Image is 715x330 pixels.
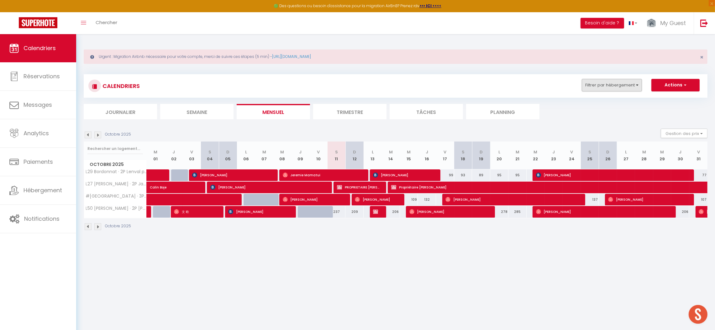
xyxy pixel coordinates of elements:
div: Ouvrir le chat [689,305,707,324]
a: Chercher [91,12,122,34]
div: 99 [436,169,454,181]
th: 30 [671,142,689,169]
th: 09 [291,142,309,169]
div: 107 [689,194,707,205]
abbr: L [625,149,627,155]
input: Rechercher un logement... [87,143,143,154]
th: 31 [689,142,707,169]
abbr: V [570,149,573,155]
button: Filtrer par hébergement [582,79,642,91]
abbr: M [262,149,266,155]
abbr: D [353,149,356,155]
th: 17 [436,142,454,169]
span: Passage [PERSON_NAME] [373,206,379,218]
th: 05 [219,142,237,169]
li: Tâches [390,104,463,119]
abbr: V [317,149,320,155]
th: 28 [635,142,653,169]
abbr: S [208,149,211,155]
th: 20 [490,142,508,169]
span: Analytics [24,129,49,137]
abbr: D [480,149,483,155]
th: 11 [328,142,346,169]
abbr: J [426,149,428,155]
abbr: J [552,149,555,155]
div: 132 [418,194,436,205]
span: [PERSON_NAME] [355,193,397,205]
abbr: M [660,149,664,155]
div: 206 [382,206,400,218]
th: 22 [527,142,545,169]
th: 26 [599,142,617,169]
div: 95 [508,169,527,181]
div: 109 [400,194,418,205]
span: Notifications [24,215,60,223]
li: Journalier [84,104,157,119]
img: ... [647,18,656,29]
abbr: D [226,149,229,155]
li: Trimestre [313,104,386,119]
abbr: M [642,149,646,155]
span: Réservations [24,72,60,80]
span: Calin Boje [150,178,193,190]
span: My Guest [660,19,686,27]
a: Calin Boje [147,182,165,193]
img: logout [700,19,708,27]
th: 10 [309,142,328,169]
abbr: D [606,149,609,155]
span: [PERSON_NAME] [608,193,687,205]
th: 01 [147,142,165,169]
abbr: L [245,149,247,155]
abbr: M [389,149,393,155]
span: Paiements [24,158,53,166]
span: Jeremie Mamatui [283,169,361,181]
th: 16 [418,142,436,169]
th: 18 [454,142,472,169]
abbr: M [534,149,537,155]
th: 08 [273,142,292,169]
th: 13 [364,142,382,169]
th: 24 [563,142,581,169]
span: [PERSON_NAME] [536,206,669,218]
span: Messages [24,101,52,109]
th: 06 [237,142,255,169]
span: [PERSON_NAME] [536,169,687,181]
span: 文 欧 [174,206,216,218]
abbr: V [190,149,193,155]
span: [PERSON_NAME] [283,193,343,205]
span: PROPRIETAIRE [PERSON_NAME] [337,181,379,193]
p: Octobre 2025 [105,223,131,229]
th: 27 [617,142,635,169]
span: L29 Bordonnat · 2P Lenval plage à 30 mètres de la Mer clim balcon [85,169,148,174]
a: ... My Guest [642,12,694,34]
span: [PERSON_NAME] [192,169,271,181]
p: Octobre 2025 [105,131,131,137]
abbr: L [372,149,374,155]
li: Mensuel [237,104,310,119]
th: 07 [255,142,273,169]
button: Actions [651,79,700,91]
abbr: M [407,149,411,155]
abbr: S [335,149,338,155]
div: 77 [689,169,707,181]
div: 206 [671,206,689,218]
th: 21 [508,142,527,169]
div: 93 [454,169,472,181]
abbr: S [462,149,465,155]
button: Close [700,54,703,60]
a: >>> ICI <<<< [419,3,441,8]
abbr: M [516,149,519,155]
span: Hébergement [24,186,62,194]
li: Planning [466,104,539,119]
div: Urgent : Migration Airbnb nécessaire pour votre compte, merci de suivre ces étapes (5 min) - [84,49,707,64]
abbr: L [498,149,500,155]
span: [PERSON_NAME] [409,206,488,218]
abbr: M [154,149,157,155]
th: 23 [544,142,563,169]
div: 95 [490,169,508,181]
abbr: J [679,149,681,155]
th: 14 [382,142,400,169]
abbr: V [697,149,700,155]
li: Semaine [160,104,234,119]
span: [PERSON_NAME] [228,206,289,218]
